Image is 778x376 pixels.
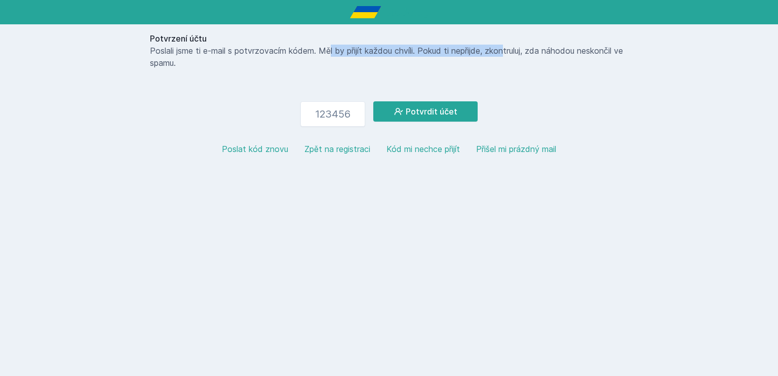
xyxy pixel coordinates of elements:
[300,101,365,127] input: 123456
[476,143,556,155] button: Přišel mi prázdný mail
[222,143,288,155] button: Poslat kód znovu
[304,143,370,155] button: Zpět na registraci
[150,45,628,69] p: Poslali jsme ti e-mail s potvrzovacím kódem. Měl by přijít každou chvíli. Pokud ti nepřijde, zkon...
[386,143,460,155] button: Kód mi nechce přijít
[373,101,478,122] button: Potvrdit účet
[150,32,628,45] h1: Potvrzení účtu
